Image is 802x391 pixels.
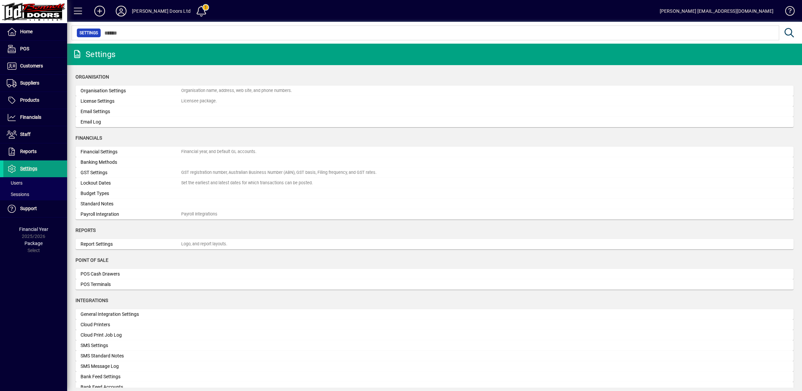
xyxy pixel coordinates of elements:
[3,109,67,126] a: Financials
[780,1,794,23] a: Knowledge Base
[20,63,43,68] span: Customers
[81,321,181,328] div: Cloud Printers
[81,373,181,380] div: Bank Feed Settings
[76,209,794,219] a: Payroll IntegrationPayroll Integrations
[76,106,794,117] a: Email Settings
[3,200,67,217] a: Support
[20,80,39,86] span: Suppliers
[20,46,29,51] span: POS
[81,200,181,207] div: Standard Notes
[76,147,794,157] a: Financial SettingsFinancial year, and Default GL accounts.
[76,298,108,303] span: Integrations
[181,169,377,176] div: GST registration number, Australian Business Number (ABN), GST basis, Filing frequency, and GST r...
[81,180,181,187] div: Lockout Dates
[72,49,115,60] div: Settings
[3,177,67,189] a: Users
[3,75,67,92] a: Suppliers
[76,361,794,372] a: SMS Message Log
[76,74,109,80] span: Organisation
[20,206,37,211] span: Support
[76,372,794,382] a: Bank Feed Settings
[76,96,794,106] a: License SettingsLicensee package.
[181,180,313,186] div: Set the earliest and latest dates for which transactions can be posted.
[20,166,37,171] span: Settings
[20,29,33,34] span: Home
[76,117,794,127] a: Email Log
[81,271,181,278] div: POS Cash Drawers
[7,192,29,197] span: Sessions
[132,6,191,16] div: [PERSON_NAME] Doors Ltd
[76,340,794,351] a: SMS Settings
[3,126,67,143] a: Staff
[20,132,31,137] span: Staff
[81,148,181,155] div: Financial Settings
[89,5,110,17] button: Add
[20,149,37,154] span: Reports
[3,58,67,75] a: Customers
[181,211,217,217] div: Payroll Integrations
[110,5,132,17] button: Profile
[76,167,794,178] a: GST SettingsGST registration number, Australian Business Number (ABN), GST basis, Filing frequenc...
[181,149,256,155] div: Financial year, and Default GL accounts.
[76,228,96,233] span: Reports
[3,143,67,160] a: Reports
[181,241,227,247] div: Logo, and report layouts.
[76,320,794,330] a: Cloud Printers
[76,239,794,249] a: Report SettingsLogo, and report layouts.
[3,41,67,57] a: POS
[81,190,181,197] div: Budget Types
[3,92,67,109] a: Products
[81,169,181,176] div: GST Settings
[81,281,181,288] div: POS Terminals
[181,88,292,94] div: Organisation name, address, web site, and phone numbers.
[76,86,794,96] a: Organisation SettingsOrganisation name, address, web site, and phone numbers.
[81,98,181,105] div: License Settings
[3,189,67,200] a: Sessions
[76,269,794,279] a: POS Cash Drawers
[24,241,43,246] span: Package
[81,342,181,349] div: SMS Settings
[81,384,181,391] div: Bank Feed Accounts
[81,332,181,339] div: Cloud Print Job Log
[7,180,22,186] span: Users
[81,211,181,218] div: Payroll Integration
[81,352,181,359] div: SMS Standard Notes
[76,309,794,320] a: General Integration Settings
[181,98,217,104] div: Licensee package.
[76,330,794,340] a: Cloud Print Job Log
[3,23,67,40] a: Home
[660,6,773,16] div: [PERSON_NAME] [EMAIL_ADDRESS][DOMAIN_NAME]
[76,279,794,290] a: POS Terminals
[20,114,41,120] span: Financials
[19,227,48,232] span: Financial Year
[76,188,794,199] a: Budget Types
[76,135,102,141] span: Financials
[76,157,794,167] a: Banking Methods
[81,87,181,94] div: Organisation Settings
[76,257,108,263] span: Point of Sale
[76,199,794,209] a: Standard Notes
[81,118,181,126] div: Email Log
[76,351,794,361] a: SMS Standard Notes
[81,363,181,370] div: SMS Message Log
[80,30,98,36] span: Settings
[81,159,181,166] div: Banking Methods
[81,311,181,318] div: General Integration Settings
[76,178,794,188] a: Lockout DatesSet the earliest and latest dates for which transactions can be posted.
[81,241,181,248] div: Report Settings
[81,108,181,115] div: Email Settings
[20,97,39,103] span: Products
